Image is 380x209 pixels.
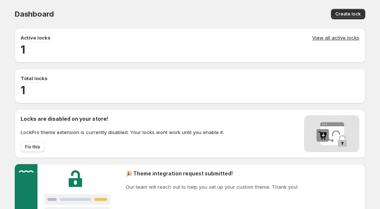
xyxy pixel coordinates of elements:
h2: Locks are disabled on your store! [21,115,224,123]
span: Dashboard [15,10,54,18]
p: LockPro theme extension is currently disabled. Your locks wont work until you enable it. [21,129,224,136]
p: Total locks [21,75,48,82]
button: Fix this [21,142,45,152]
h2: 1 [21,83,359,97]
span: Fix this [25,144,40,150]
img: Locks disabled [304,115,359,152]
a: View all active locks [312,34,359,42]
h2: 1 [21,42,359,57]
span: Create lock [335,11,361,17]
button: Create lock [331,9,365,19]
h2: 🎉 Theme integration request submitted! [126,170,298,177]
p: Our team will reach out to help you set up your custom theme. Thank you! [126,183,298,191]
p: Active locks [21,34,51,41]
